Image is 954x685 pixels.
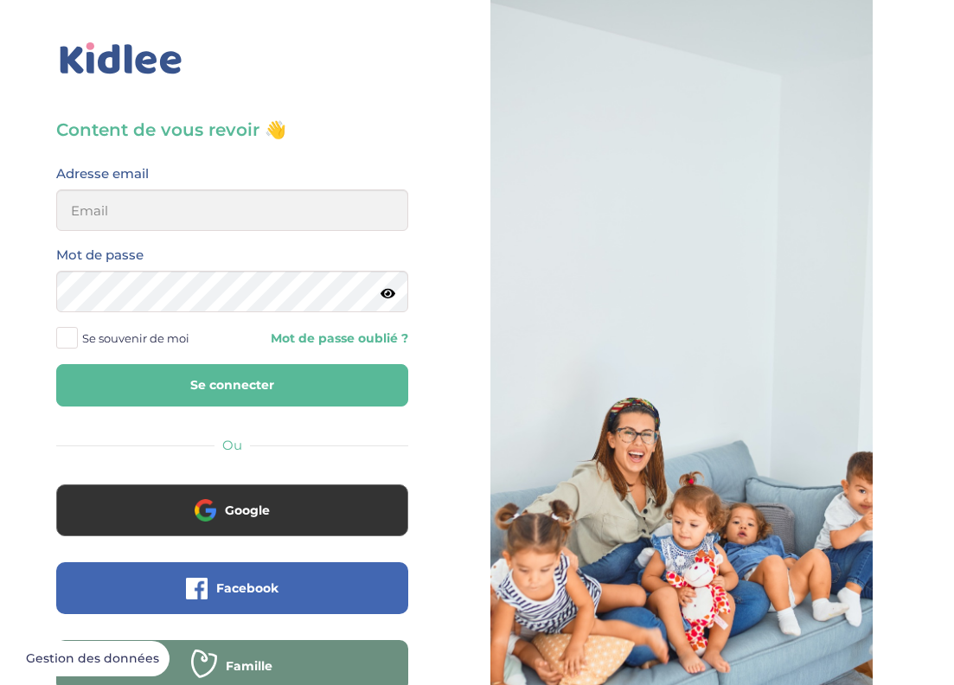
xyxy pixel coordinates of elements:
span: Gestion des données [26,651,159,667]
span: Ou [222,437,242,453]
a: Google [56,514,408,530]
span: Facebook [216,579,279,597]
label: Mot de passe [56,244,144,266]
span: Famille [226,657,272,675]
label: Adresse email [56,163,149,185]
a: Mot de passe oublié ? [245,330,407,347]
img: google.png [195,499,216,521]
h3: Content de vous revoir 👋 [56,118,408,142]
span: Se souvenir de moi [82,327,189,349]
button: Facebook [56,562,408,614]
span: Google [225,502,270,519]
img: facebook.png [186,578,208,599]
button: Gestion des données [16,641,170,677]
button: Se connecter [56,364,408,407]
img: logo_kidlee_bleu [56,39,186,79]
a: Facebook [56,592,408,608]
input: Email [56,189,408,231]
button: Google [56,484,408,536]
